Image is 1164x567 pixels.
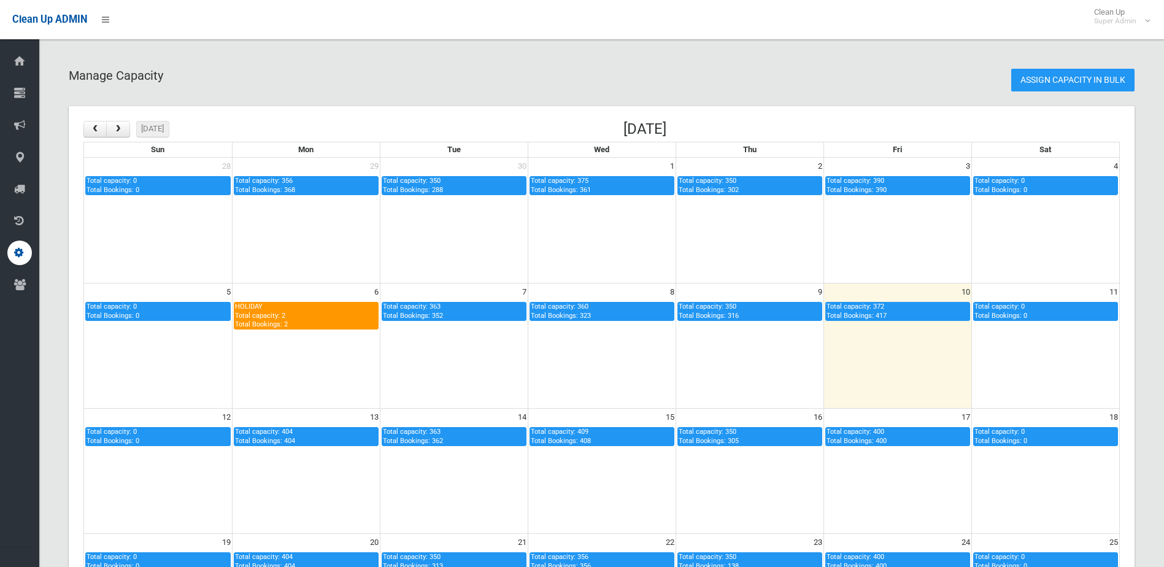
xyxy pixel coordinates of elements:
[1108,283,1119,301] span: 11
[594,145,609,154] span: Wed
[827,177,887,193] span: Total capacity: 390 Total Bookings: 390
[1094,17,1136,26] small: Super Admin
[373,283,380,301] span: 6
[151,145,164,154] span: Sun
[965,158,971,175] span: 3
[383,428,443,444] span: Total capacity: 363 Total Bookings: 362
[87,303,139,319] span: Total capacity: 0 Total Bookings: 0
[383,303,443,319] span: Total capacity: 363 Total Bookings: 352
[623,121,666,137] h2: [DATE]
[517,158,528,175] span: 30
[960,409,971,426] span: 17
[235,177,295,193] span: Total capacity: 356 Total Bookings: 368
[827,303,887,319] span: Total capacity: 372 Total Bookings: 417
[1011,69,1135,91] a: Assign Capacity in Bulk
[531,428,591,444] span: Total capacity: 409 Total Bookings: 408
[974,303,1027,319] span: Total capacity: 0 Total Bookings: 0
[235,303,288,328] span: HOLIDAY Total capacity: 2 Total Bookings: 2
[235,428,295,444] span: Total capacity: 404 Total Bookings: 404
[1088,7,1149,26] span: Clean Up
[221,409,232,426] span: 12
[960,283,971,301] span: 10
[974,177,1027,193] span: Total capacity: 0 Total Bookings: 0
[369,158,380,175] span: 29
[974,428,1027,444] span: Total capacity: 0 Total Bookings: 0
[665,409,676,426] span: 15
[298,145,314,154] span: Mon
[817,158,823,175] span: 2
[531,177,591,193] span: Total capacity: 375 Total Bookings: 361
[369,409,380,426] span: 13
[669,158,676,175] span: 1
[221,534,232,551] span: 19
[447,145,461,154] span: Tue
[69,68,163,83] span: Manage Capacity
[960,534,971,551] span: 24
[87,428,139,444] span: Total capacity: 0 Total Bookings: 0
[531,303,591,319] span: Total capacity: 360 Total Bookings: 323
[679,303,739,319] span: Total capacity: 350 Total Bookings: 316
[679,177,739,193] span: Total capacity: 350 Total Bookings: 302
[743,145,757,154] span: Thu
[1039,145,1051,154] span: Sat
[893,145,902,154] span: Fri
[221,158,232,175] span: 28
[812,409,823,426] span: 16
[1112,158,1119,175] span: 4
[812,534,823,551] span: 23
[1108,409,1119,426] span: 18
[383,177,443,193] span: Total capacity: 350 Total Bookings: 288
[369,534,380,551] span: 20
[1108,534,1119,551] span: 25
[679,428,739,444] span: Total capacity: 350 Total Bookings: 305
[827,428,887,444] span: Total capacity: 400 Total Bookings: 400
[817,283,823,301] span: 9
[665,534,676,551] span: 22
[12,13,87,25] span: Clean Up ADMIN
[517,409,528,426] span: 14
[521,283,528,301] span: 7
[136,121,170,137] button: [DATE]
[669,283,676,301] span: 8
[517,534,528,551] span: 21
[87,177,139,193] span: Total capacity: 0 Total Bookings: 0
[225,283,232,301] span: 5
